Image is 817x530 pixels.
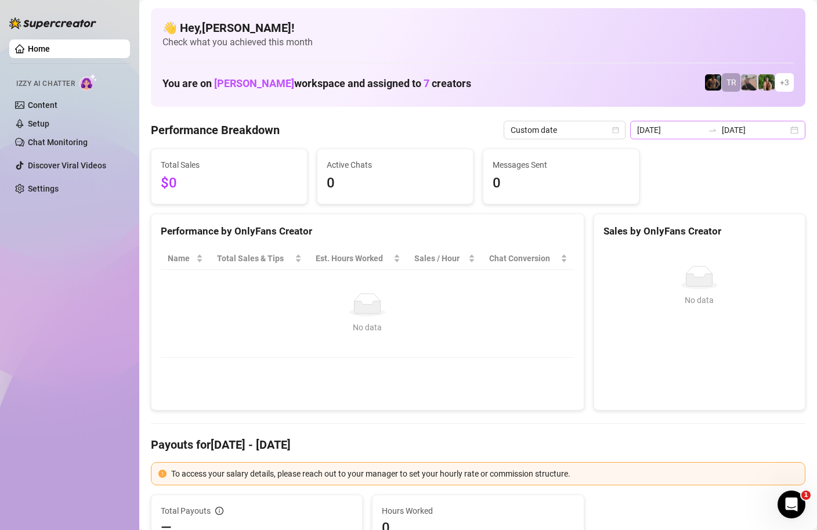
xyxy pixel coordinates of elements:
[171,467,798,480] div: To access your salary details, please reach out to your manager to set your hourly rate or commis...
[158,470,167,478] span: exclamation-circle
[28,44,50,53] a: Home
[722,124,788,136] input: End date
[482,247,574,270] th: Chat Conversion
[161,158,298,171] span: Total Sales
[407,247,482,270] th: Sales / Hour
[493,172,630,194] span: 0
[151,437,805,453] h4: Payouts for [DATE] - [DATE]
[511,121,619,139] span: Custom date
[28,119,49,128] a: Setup
[708,125,717,135] span: swap-right
[316,252,392,265] div: Est. Hours Worked
[708,125,717,135] span: to
[162,77,471,90] h1: You are on workspace and assigned to creators
[161,247,210,270] th: Name
[168,252,194,265] span: Name
[493,158,630,171] span: Messages Sent
[16,78,75,89] span: Izzy AI Chatter
[608,294,791,307] div: No data
[424,77,429,89] span: 7
[637,124,703,136] input: Start date
[28,100,57,110] a: Content
[217,252,292,265] span: Total Sales & Tips
[612,127,619,134] span: calendar
[214,77,294,89] span: [PERSON_NAME]
[741,74,757,91] img: LC
[151,122,280,138] h4: Performance Breakdown
[9,17,96,29] img: logo-BBDzfeDw.svg
[414,252,466,265] span: Sales / Hour
[801,491,811,500] span: 1
[162,36,794,49] span: Check what you achieved this month
[489,252,558,265] span: Chat Conversion
[726,76,736,89] span: TR
[603,223,796,239] div: Sales by OnlyFans Creator
[327,172,464,194] span: 0
[210,247,308,270] th: Total Sales & Tips
[327,158,464,171] span: Active Chats
[28,184,59,193] a: Settings
[161,504,211,517] span: Total Payouts
[28,161,106,170] a: Discover Viral Videos
[705,74,721,91] img: Trent
[161,223,574,239] div: Performance by OnlyFans Creator
[382,504,574,517] span: Hours Worked
[28,138,88,147] a: Chat Monitoring
[780,76,789,89] span: + 3
[758,74,775,91] img: Nathaniel
[172,321,563,334] div: No data
[778,491,805,518] iframe: Intercom live chat
[79,74,97,91] img: AI Chatter
[162,20,794,36] h4: 👋 Hey, [PERSON_NAME] !
[215,507,223,515] span: info-circle
[161,172,298,194] span: $0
